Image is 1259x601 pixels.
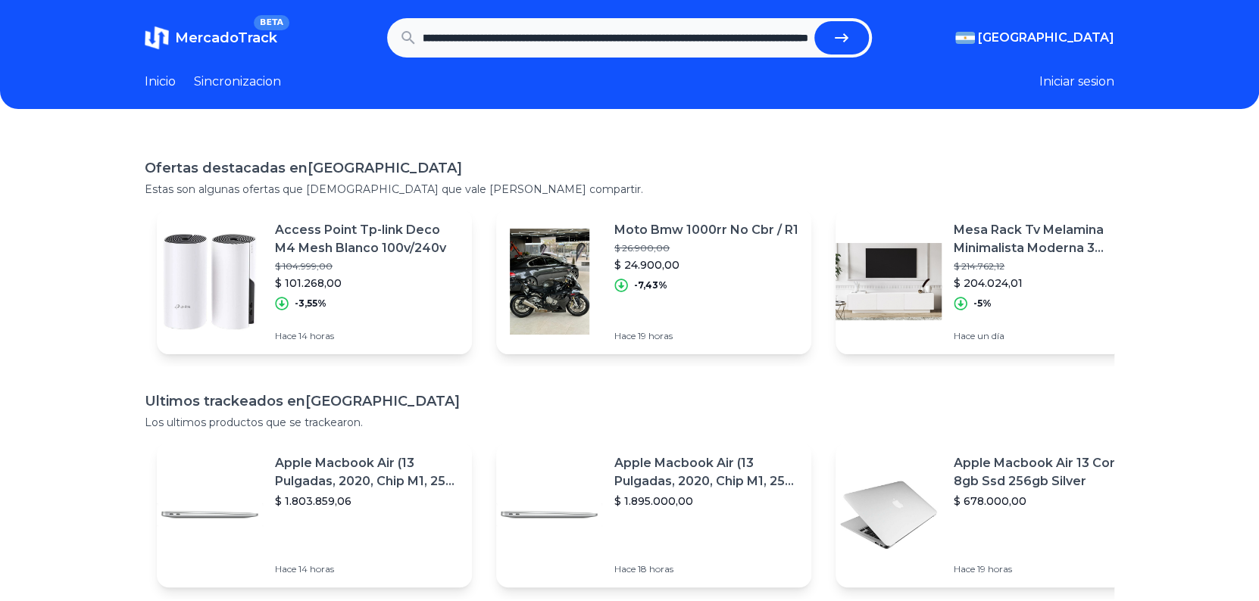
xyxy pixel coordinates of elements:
[836,229,942,335] img: Featured image
[145,26,277,50] a: MercadoTrackBETA
[614,494,799,509] p: $ 1.895.000,00
[836,442,1151,587] a: Featured imageApple Macbook Air 13 Core I5 8gb Ssd 256gb Silver$ 678.000,00Hace 19 horas
[954,454,1139,490] p: Apple Macbook Air 13 Core I5 8gb Ssd 256gb Silver
[145,26,169,50] img: MercadoTrack
[157,229,263,335] img: Featured image
[145,415,1114,430] p: Los ultimos productos que se trackearon.
[175,30,277,46] span: MercadoTrack
[145,391,1114,412] h1: Ultimos trackeados en [GEOGRAPHIC_DATA]
[1039,73,1114,91] button: Iniciar sesion
[836,462,942,568] img: Featured image
[954,330,1139,342] p: Hace un día
[157,462,263,568] img: Featured image
[973,297,992,310] p: -5%
[634,279,667,291] p: -7,43%
[614,242,798,254] p: $ 26.900,00
[954,494,1139,509] p: $ 678.000,00
[614,221,798,239] p: Moto Bmw 1000rr No Cbr / R1
[614,257,798,272] p: $ 24.900,00
[145,157,1114,179] h1: Ofertas destacadas en [GEOGRAPHIC_DATA]
[275,221,460,257] p: Access Point Tp-link Deco M4 Mesh Blanco 100v/240v
[275,276,460,291] p: $ 101.268,00
[954,276,1139,291] p: $ 204.024,01
[275,454,460,490] p: Apple Macbook Air (13 Pulgadas, 2020, Chip M1, 256 Gb De Ssd, 8 Gb De Ram) - Plata
[254,15,289,30] span: BETA
[954,221,1139,257] p: Mesa Rack Tv Melamina Minimalista Moderna 3 Puertas 180 Mts
[496,462,602,568] img: Featured image
[614,563,799,575] p: Hace 18 horas
[275,494,460,509] p: $ 1.803.859,06
[496,209,811,354] a: Featured imageMoto Bmw 1000rr No Cbr / R1$ 26.900,00$ 24.900,00-7,43%Hace 19 horas
[614,454,799,490] p: Apple Macbook Air (13 Pulgadas, 2020, Chip M1, 256 Gb De Ssd, 8 Gb De Ram) - Plata
[275,563,460,575] p: Hace 14 horas
[955,29,1114,47] button: [GEOGRAPHIC_DATA]
[978,29,1114,47] span: [GEOGRAPHIC_DATA]
[145,182,1114,197] p: Estas son algunas ofertas que [DEMOGRAPHIC_DATA] que vale [PERSON_NAME] compartir.
[955,32,975,44] img: Argentina
[194,73,281,91] a: Sincronizacion
[157,442,472,587] a: Featured imageApple Macbook Air (13 Pulgadas, 2020, Chip M1, 256 Gb De Ssd, 8 Gb De Ram) - Plata$...
[295,297,326,310] p: -3,55%
[275,260,460,272] p: $ 104.999,00
[496,442,811,587] a: Featured imageApple Macbook Air (13 Pulgadas, 2020, Chip M1, 256 Gb De Ssd, 8 Gb De Ram) - Plata$...
[614,330,798,342] p: Hace 19 horas
[954,260,1139,272] p: $ 214.762,12
[496,229,602,335] img: Featured image
[836,209,1151,354] a: Featured imageMesa Rack Tv Melamina Minimalista Moderna 3 Puertas 180 Mts$ 214.762,12$ 204.024,01...
[145,73,176,91] a: Inicio
[157,209,472,354] a: Featured imageAccess Point Tp-link Deco M4 Mesh Blanco 100v/240v$ 104.999,00$ 101.268,00-3,55%Hac...
[275,330,460,342] p: Hace 14 horas
[954,563,1139,575] p: Hace 19 horas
